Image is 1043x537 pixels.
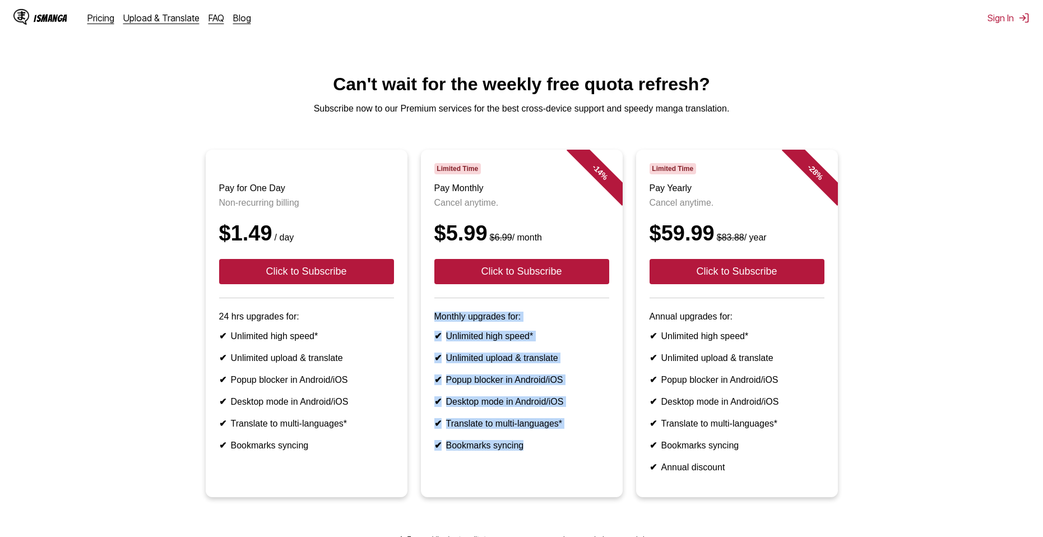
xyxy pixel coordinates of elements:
b: ✔ [650,419,657,428]
p: Annual upgrades for: [650,312,824,322]
li: Unlimited high speed* [434,331,609,341]
small: / year [715,233,767,242]
li: Desktop mode in Android/iOS [434,396,609,407]
li: Unlimited upload & translate [434,353,609,363]
a: IsManga LogoIsManga [13,9,87,27]
b: ✔ [219,353,226,363]
b: ✔ [434,441,442,450]
a: Pricing [87,12,114,24]
b: ✔ [650,331,657,341]
li: Bookmarks syncing [434,440,609,451]
li: Unlimited high speed* [219,331,394,341]
small: / month [488,233,542,242]
li: Translate to multi-languages* [650,418,824,429]
button: Click to Subscribe [434,259,609,284]
p: Cancel anytime. [434,198,609,208]
li: Annual discount [650,462,824,473]
li: Popup blocker in Android/iOS [434,374,609,385]
b: ✔ [434,397,442,406]
b: ✔ [650,397,657,406]
small: / day [272,233,294,242]
button: Click to Subscribe [650,259,824,284]
li: Desktop mode in Android/iOS [219,396,394,407]
b: ✔ [650,441,657,450]
b: ✔ [219,441,226,450]
s: $83.88 [717,233,744,242]
b: ✔ [219,397,226,406]
b: ✔ [650,462,657,472]
li: Unlimited upload & translate [219,353,394,363]
b: ✔ [434,419,442,428]
button: Click to Subscribe [219,259,394,284]
p: Monthly upgrades for: [434,312,609,322]
b: ✔ [650,353,657,363]
b: ✔ [434,353,442,363]
a: Upload & Translate [123,12,200,24]
li: Translate to multi-languages* [219,418,394,429]
a: Blog [233,12,251,24]
li: Translate to multi-languages* [434,418,609,429]
img: Sign out [1018,12,1030,24]
div: IsManga [34,13,67,24]
span: Limited Time [434,163,481,174]
div: $5.99 [434,221,609,246]
b: ✔ [219,419,226,428]
li: Unlimited high speed* [650,331,824,341]
div: - 28 % [781,138,849,206]
b: ✔ [650,375,657,385]
h3: Pay Yearly [650,183,824,193]
p: Cancel anytime. [650,198,824,208]
li: Bookmarks syncing [219,440,394,451]
button: Sign In [988,12,1030,24]
b: ✔ [219,331,226,341]
p: Subscribe now to our Premium services for the best cross-device support and speedy manga translat... [9,104,1034,114]
li: Bookmarks syncing [650,440,824,451]
span: Limited Time [650,163,696,174]
p: Non-recurring billing [219,198,394,208]
li: Popup blocker in Android/iOS [219,374,394,385]
li: Desktop mode in Android/iOS [650,396,824,407]
li: Popup blocker in Android/iOS [650,374,824,385]
div: $1.49 [219,221,394,246]
h1: Can't wait for the weekly free quota refresh? [9,74,1034,95]
s: $6.99 [490,233,512,242]
p: 24 hrs upgrades for: [219,312,394,322]
a: FAQ [208,12,224,24]
div: - 14 % [566,138,633,206]
b: ✔ [434,331,442,341]
li: Unlimited upload & translate [650,353,824,363]
div: $59.99 [650,221,824,246]
b: ✔ [219,375,226,385]
h3: Pay Monthly [434,183,609,193]
img: IsManga Logo [13,9,29,25]
b: ✔ [434,375,442,385]
h3: Pay for One Day [219,183,394,193]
